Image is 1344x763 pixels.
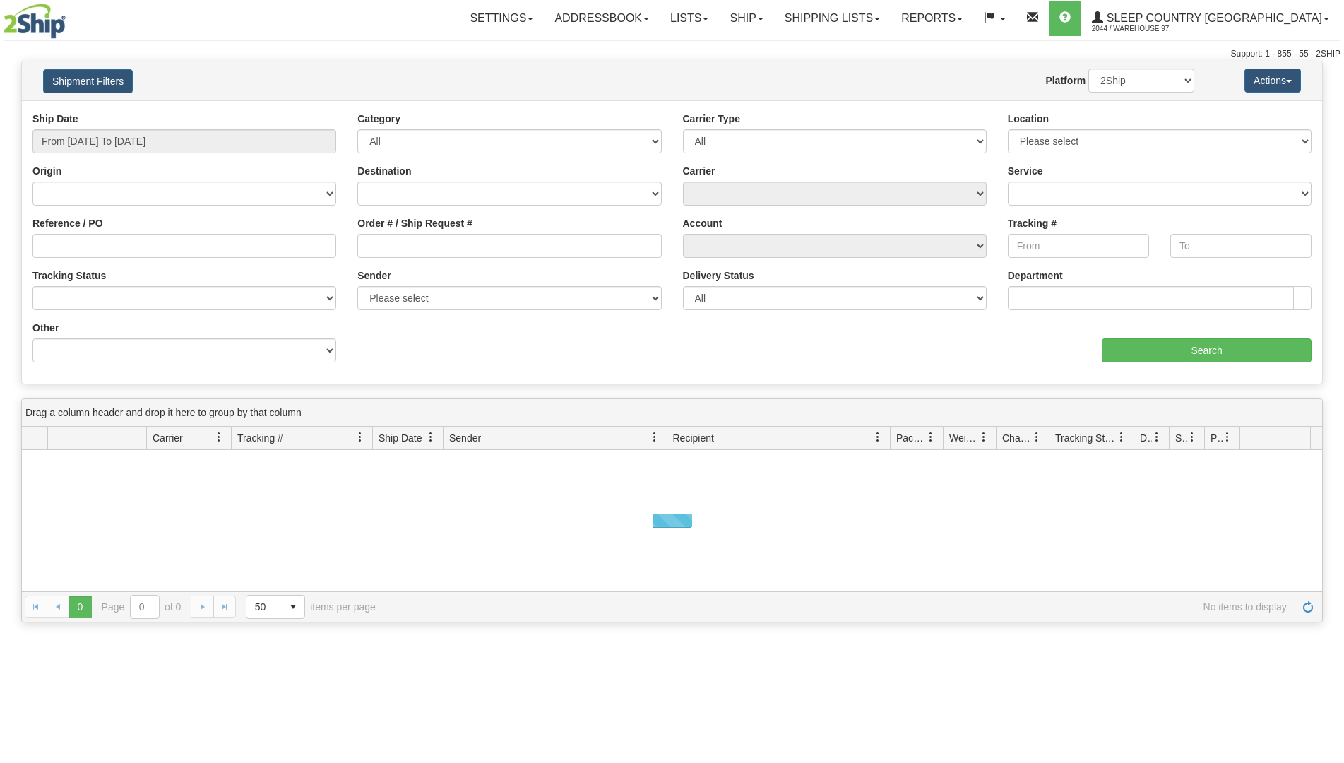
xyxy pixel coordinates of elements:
[1045,73,1086,88] label: Platform
[449,431,481,445] span: Sender
[357,216,472,230] label: Order # / Ship Request #
[1175,431,1187,445] span: Shipment Issues
[683,112,740,126] label: Carrier Type
[32,164,61,178] label: Origin
[32,268,106,283] label: Tracking Status
[1297,596,1319,618] a: Refresh
[972,425,996,449] a: Weight filter column settings
[1008,268,1063,283] label: Department
[1215,425,1239,449] a: Pickup Status filter column settings
[348,425,372,449] a: Tracking # filter column settings
[22,399,1322,427] div: grid grouping header
[1081,1,1340,36] a: Sleep Country [GEOGRAPHIC_DATA] 2044 / Warehouse 97
[683,268,754,283] label: Delivery Status
[32,112,78,126] label: Ship Date
[419,425,443,449] a: Ship Date filter column settings
[896,431,926,445] span: Packages
[1102,338,1312,362] input: Search
[1025,425,1049,449] a: Charge filter column settings
[357,112,400,126] label: Category
[1244,69,1301,93] button: Actions
[1092,22,1198,36] span: 2044 / Warehouse 97
[255,600,273,614] span: 50
[357,164,411,178] label: Destination
[673,431,714,445] span: Recipient
[1002,431,1032,445] span: Charge
[1312,309,1343,454] iframe: chat widget
[1140,431,1152,445] span: Delivery Status
[379,431,422,445] span: Ship Date
[1008,164,1043,178] label: Service
[32,321,59,335] label: Other
[1055,431,1117,445] span: Tracking Status
[43,69,133,93] button: Shipment Filters
[4,48,1340,60] div: Support: 1 - 855 - 55 - 2SHIP
[102,595,182,619] span: Page of 0
[4,4,66,39] img: logo2044.jpg
[544,1,660,36] a: Addressbook
[32,216,103,230] label: Reference / PO
[246,595,376,619] span: items per page
[459,1,544,36] a: Settings
[282,596,304,618] span: select
[246,595,305,619] span: Page sizes drop down
[683,164,715,178] label: Carrier
[153,431,183,445] span: Carrier
[396,601,1287,613] span: No items to display
[207,425,231,449] a: Carrier filter column settings
[237,431,283,445] span: Tracking #
[774,1,891,36] a: Shipping lists
[866,425,890,449] a: Recipient filter column settings
[1008,234,1149,258] input: From
[949,431,979,445] span: Weight
[683,216,722,230] label: Account
[1008,112,1049,126] label: Location
[1103,12,1322,24] span: Sleep Country [GEOGRAPHIC_DATA]
[919,425,943,449] a: Packages filter column settings
[891,1,973,36] a: Reports
[719,1,773,36] a: Ship
[643,425,667,449] a: Sender filter column settings
[1180,425,1204,449] a: Shipment Issues filter column settings
[1170,234,1312,258] input: To
[1008,216,1057,230] label: Tracking #
[1110,425,1134,449] a: Tracking Status filter column settings
[1211,431,1223,445] span: Pickup Status
[69,596,91,618] span: Page 0
[1145,425,1169,449] a: Delivery Status filter column settings
[357,268,391,283] label: Sender
[660,1,719,36] a: Lists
